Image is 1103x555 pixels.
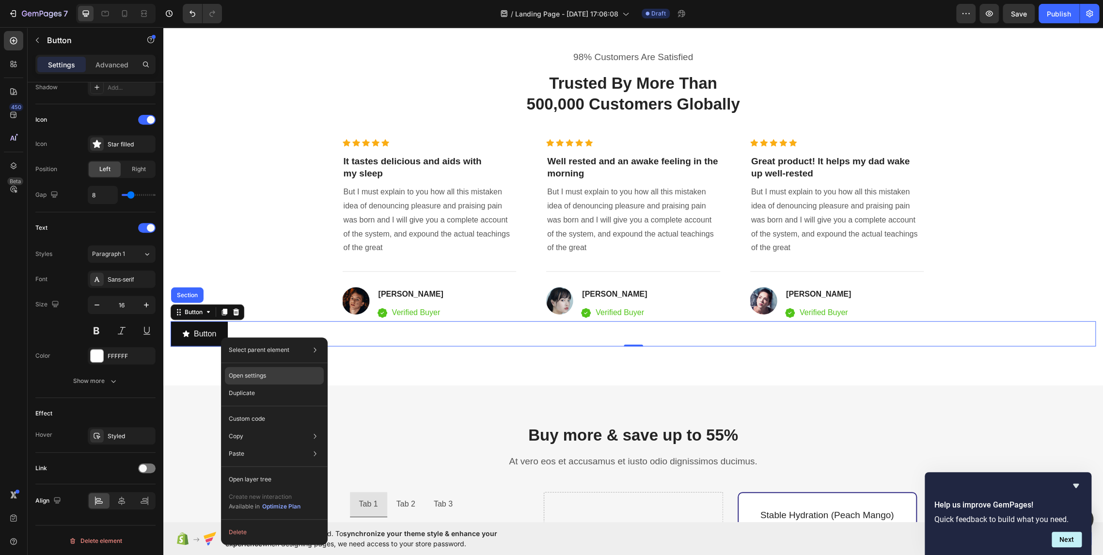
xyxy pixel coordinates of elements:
[215,261,280,273] p: [PERSON_NAME]
[99,165,110,174] span: Left
[1011,10,1027,18] span: Save
[270,470,289,484] p: Tab 3
[183,4,222,23] div: Undo/Redo
[35,250,52,258] div: Styles
[196,470,215,484] p: Tab 1
[9,103,23,111] div: 450
[432,279,569,293] p: Verified Buyer
[47,34,129,46] p: Button
[108,352,153,361] div: FFFFFF
[515,9,618,19] span: Landing Page - [DATE] 17:06:08
[229,449,244,458] p: Paste
[35,409,52,418] div: Effect
[35,189,60,202] div: Gap
[35,430,52,439] div: Hover
[88,186,117,204] input: Auto
[35,372,156,390] button: Show more
[1070,480,1082,492] button: Hide survey
[35,464,47,473] div: Link
[269,469,291,486] div: Rich Text Editor. Editing area: main
[35,83,58,92] div: Shadow
[229,346,289,354] p: Select parent element
[229,414,265,423] p: Custom code
[511,9,513,19] span: /
[180,158,352,228] p: But I must explain to you how all this mistaken idea of denouncing pleasure and praising pain was...
[232,469,253,486] div: Rich Text Editor. Editing area: main
[229,503,260,510] span: Available in
[163,27,1103,522] iframe: To enrich screen reader interactions, please activate Accessibility in Grammarly extension settings
[108,432,153,441] div: Styled
[88,245,156,263] button: Paragraph 1
[188,428,753,441] p: At vero eos et accusamus et iusto odio dignissimos ducimus.
[108,140,153,149] div: Star filled
[48,60,75,70] p: Settings
[225,523,324,541] button: Delete
[35,298,61,311] div: Size
[19,281,41,289] div: Button
[35,140,47,148] div: Icon
[180,128,352,152] p: It tastes delicious and aids with my sleep
[1047,9,1071,19] div: Publish
[229,492,301,502] p: Create new interaction
[229,432,243,441] p: Copy
[588,158,760,228] p: But I must explain to you how all this mistaken idea of denouncing pleasure and praising pain was...
[588,128,760,152] p: Great product! It helps my dad wake up well-rested
[194,469,216,486] div: Rich Text Editor. Editing area: main
[934,480,1082,547] div: Help us improve GemPages!
[188,398,753,419] p: Buy more & save up to 55%
[636,279,685,293] p: Verified Buyer
[934,499,1082,511] h2: Help us improve GemPages!
[623,261,688,273] p: [PERSON_NAME]
[92,250,125,258] span: Paragraph 1
[12,265,36,271] div: Section
[384,158,556,228] p: But I must explain to you how all this mistaken idea of denouncing pleasure and praising pain was...
[73,376,118,386] div: Show more
[7,177,23,185] div: Beta
[95,60,128,70] p: Advanced
[7,294,64,320] button: <p>Button</p>
[108,83,153,92] div: Add...
[1003,4,1035,23] button: Save
[35,165,57,174] div: Position
[229,389,255,397] p: Duplicate
[63,8,68,19] p: 7
[934,515,1082,524] p: Quick feedback to build what you need.
[35,351,50,360] div: Color
[229,371,266,380] p: Open settings
[4,4,72,23] button: 7
[225,528,535,549] span: Your page is password protected. To when designing pages, we need access to your store password.
[69,535,122,547] div: Delete element
[225,529,497,548] span: synchronize your theme style & enhance your experience
[651,9,666,18] span: Draft
[35,494,63,507] div: Align
[233,470,252,484] p: Tab 2
[229,475,271,484] p: Open layer tree
[108,275,153,284] div: Sans-serif
[132,165,146,174] span: Right
[1039,4,1079,23] button: Publish
[1052,532,1082,547] button: Next question
[262,502,301,511] button: Optimize Plan
[35,275,47,284] div: Font
[180,46,760,88] p: Trusted By More Than 500,000 Customers Globally
[35,533,156,549] button: Delete element
[384,128,556,152] p: Well rested and an awake feeling in the morning
[35,115,47,124] div: Icon
[31,300,53,314] p: Button
[591,481,737,495] h2: Stable Hydration (Peach Mango)
[419,261,556,273] p: [PERSON_NAME]
[35,223,47,232] div: Text
[229,279,277,293] p: Verified Buyer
